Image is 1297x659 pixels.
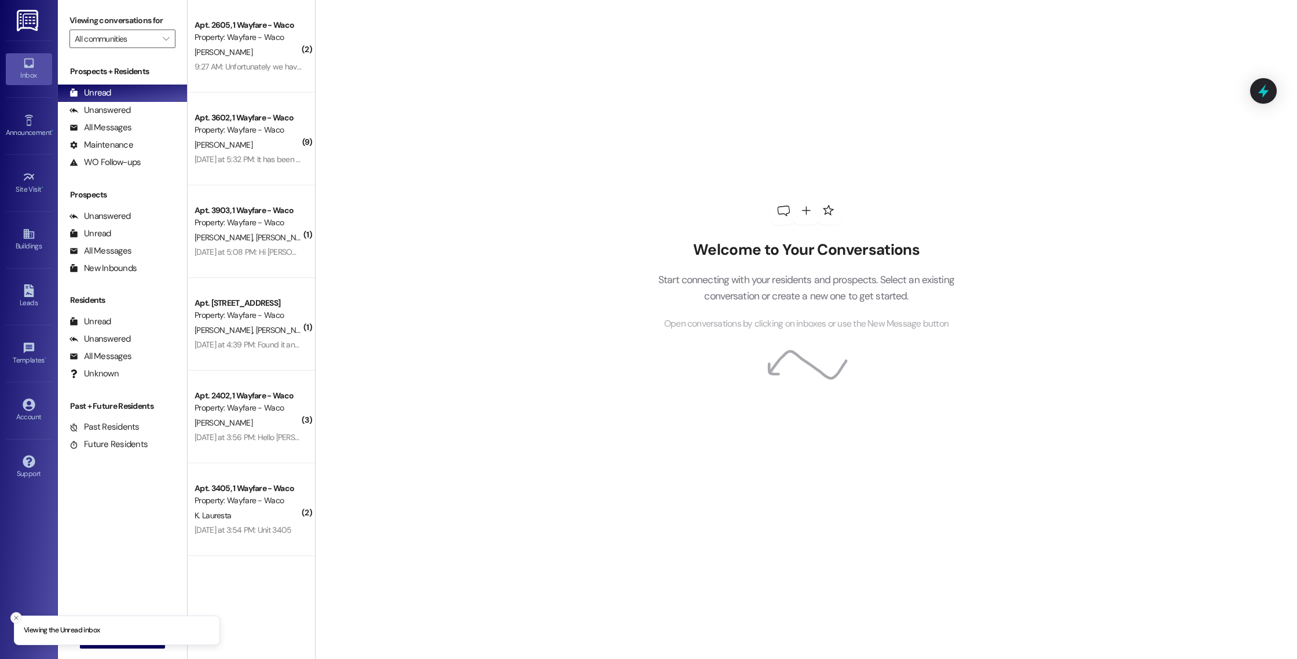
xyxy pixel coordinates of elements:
[195,432,963,442] div: [DATE] at 3:56 PM: Hello [PERSON_NAME], you have an outstanding balance of $8.95. Please pay in f...
[195,495,302,507] div: Property: Wayfare - Waco
[52,127,53,135] span: •
[195,47,252,57] span: [PERSON_NAME]
[6,338,52,369] a: Templates •
[195,510,231,521] span: K. Lauresta
[195,339,324,350] div: [DATE] at 4:39 PM: Found it and paid it.
[195,140,252,150] span: [PERSON_NAME]
[195,482,302,495] div: Apt. 3405, 1 Wayfare - Waco
[195,112,302,124] div: Apt. 3602, 1 Wayfare - Waco
[640,272,972,305] p: Start connecting with your residents and prospects. Select an existing conversation or create a n...
[163,34,169,43] i: 
[10,612,22,624] button: Close toast
[195,402,302,414] div: Property: Wayfare - Waco
[69,228,111,240] div: Unread
[69,350,131,363] div: All Messages
[195,204,302,217] div: Apt. 3903, 1 Wayfare - Waco
[195,124,302,136] div: Property: Wayfare - Waco
[69,12,175,30] label: Viewing conversations for
[69,368,119,380] div: Unknown
[58,65,187,78] div: Prospects + Residents
[195,575,302,587] div: Apt. 4303, 1 Wayfare - Waco
[195,31,302,43] div: Property: Wayfare - Waco
[195,309,302,321] div: Property: Wayfare - Waco
[6,53,52,85] a: Inbox
[69,210,131,222] div: Unanswered
[17,10,41,31] img: ResiDesk Logo
[69,262,137,274] div: New Inbounds
[255,325,313,335] span: [PERSON_NAME]
[75,30,157,48] input: All communities
[195,232,256,243] span: [PERSON_NAME]
[69,122,131,134] div: All Messages
[42,184,43,192] span: •
[664,317,948,331] span: Open conversations by clicking on inboxes or use the New Message button
[195,418,252,428] span: [PERSON_NAME]
[195,390,302,402] div: Apt. 2402, 1 Wayfare - Waco
[195,154,404,164] div: [DATE] at 5:32 PM: It has been at least an hour and a half now...
[69,104,131,116] div: Unanswered
[255,232,313,243] span: [PERSON_NAME]
[195,247,669,257] div: [DATE] at 5:08 PM: Hi [PERSON_NAME]! I will make sure that we have that taken care of [DATE] when...
[195,325,256,335] span: [PERSON_NAME]
[58,189,187,201] div: Prospects
[6,395,52,426] a: Account
[195,297,302,309] div: Apt. [STREET_ADDRESS]
[195,61,521,72] div: 9:27 AM: Unfortunately we have already waived your late fee once before as a one time courtesy.
[69,139,133,151] div: Maintenance
[69,156,141,169] div: WO Follow-ups
[69,316,111,328] div: Unread
[45,354,46,363] span: •
[640,241,972,259] h2: Welcome to Your Conversations
[69,421,140,433] div: Past Residents
[195,525,291,535] div: [DATE] at 3:54 PM: Unit 3405
[24,625,100,636] p: Viewing the Unread inbox
[6,452,52,483] a: Support
[69,87,111,99] div: Unread
[58,400,187,412] div: Past + Future Residents
[69,438,148,451] div: Future Residents
[69,333,131,345] div: Unanswered
[6,281,52,312] a: Leads
[195,217,302,229] div: Property: Wayfare - Waco
[58,294,187,306] div: Residents
[195,19,302,31] div: Apt. 2605, 1 Wayfare - Waco
[6,167,52,199] a: Site Visit •
[6,224,52,255] a: Buildings
[69,245,131,257] div: All Messages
